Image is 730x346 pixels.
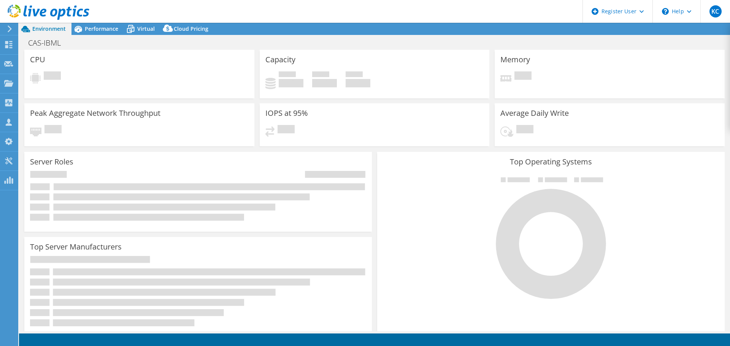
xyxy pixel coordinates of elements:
[30,243,122,251] h3: Top Server Manufacturers
[44,71,61,82] span: Pending
[312,71,329,79] span: Free
[265,55,295,64] h3: Capacity
[662,8,669,15] svg: \n
[25,39,73,47] h1: CAS-IBML
[500,55,530,64] h3: Memory
[137,25,155,32] span: Virtual
[30,158,73,166] h3: Server Roles
[500,109,569,117] h3: Average Daily Write
[30,55,45,64] h3: CPU
[709,5,722,17] span: KC
[32,25,66,32] span: Environment
[279,79,303,87] h4: 0 GiB
[514,71,532,82] span: Pending
[85,25,118,32] span: Performance
[265,109,308,117] h3: IOPS at 95%
[312,79,337,87] h4: 0 GiB
[383,158,719,166] h3: Top Operating Systems
[30,109,160,117] h3: Peak Aggregate Network Throughput
[346,71,363,79] span: Total
[516,125,533,135] span: Pending
[279,71,296,79] span: Used
[278,125,295,135] span: Pending
[346,79,370,87] h4: 0 GiB
[44,125,62,135] span: Pending
[174,25,208,32] span: Cloud Pricing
